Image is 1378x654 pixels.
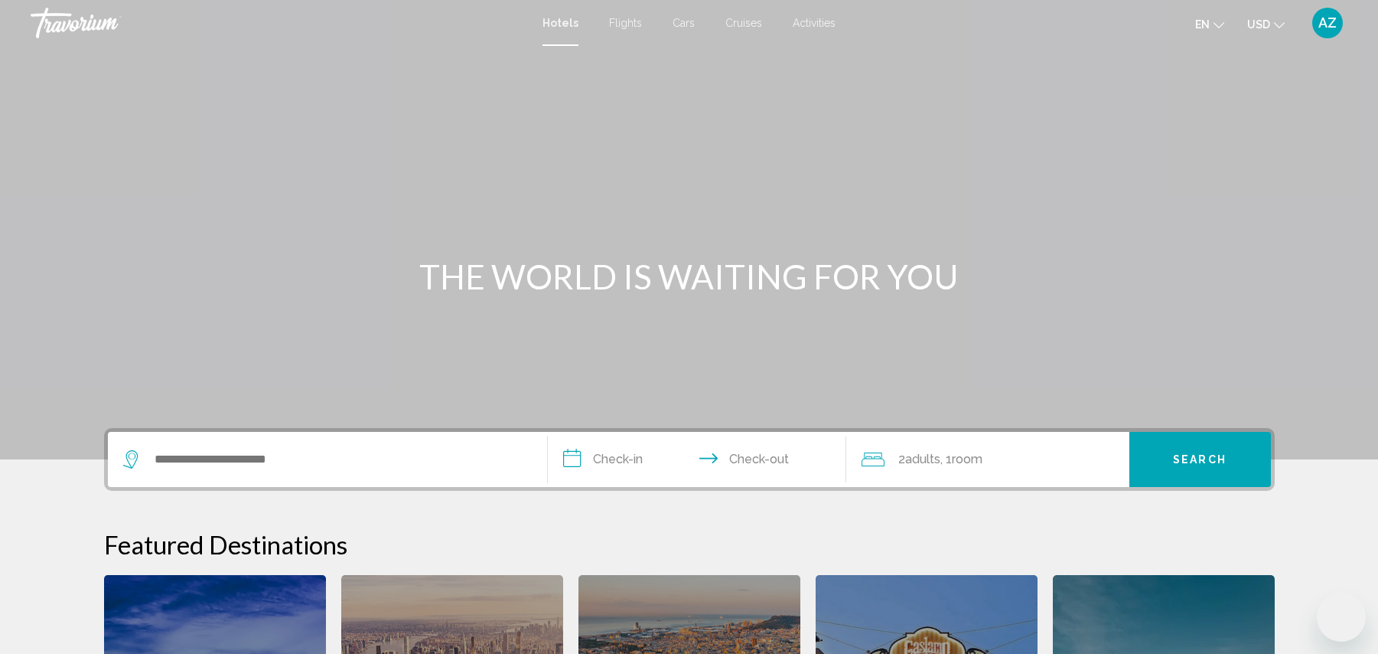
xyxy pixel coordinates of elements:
[1318,15,1337,31] span: AZ
[1173,454,1227,466] span: Search
[609,17,642,29] a: Flights
[1129,432,1271,487] button: Search
[673,17,695,29] a: Cars
[793,17,836,29] a: Activities
[940,449,982,470] span: , 1
[108,432,1271,487] div: Search widget
[1195,13,1224,35] button: Change language
[542,17,578,29] a: Hotels
[1308,7,1347,39] button: User Menu
[846,432,1129,487] button: Travelers: 2 adults, 0 children
[1317,593,1366,642] iframe: Кнопка запуска окна обмена сообщениями
[1195,18,1210,31] span: en
[402,257,976,296] h1: THE WORLD IS WAITING FOR YOU
[31,8,527,38] a: Travorium
[548,432,846,487] button: Check in and out dates
[1247,13,1285,35] button: Change currency
[725,17,762,29] a: Cruises
[905,452,940,466] span: Adults
[104,529,1275,560] h2: Featured Destinations
[1247,18,1270,31] span: USD
[952,452,982,466] span: Room
[898,449,940,470] span: 2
